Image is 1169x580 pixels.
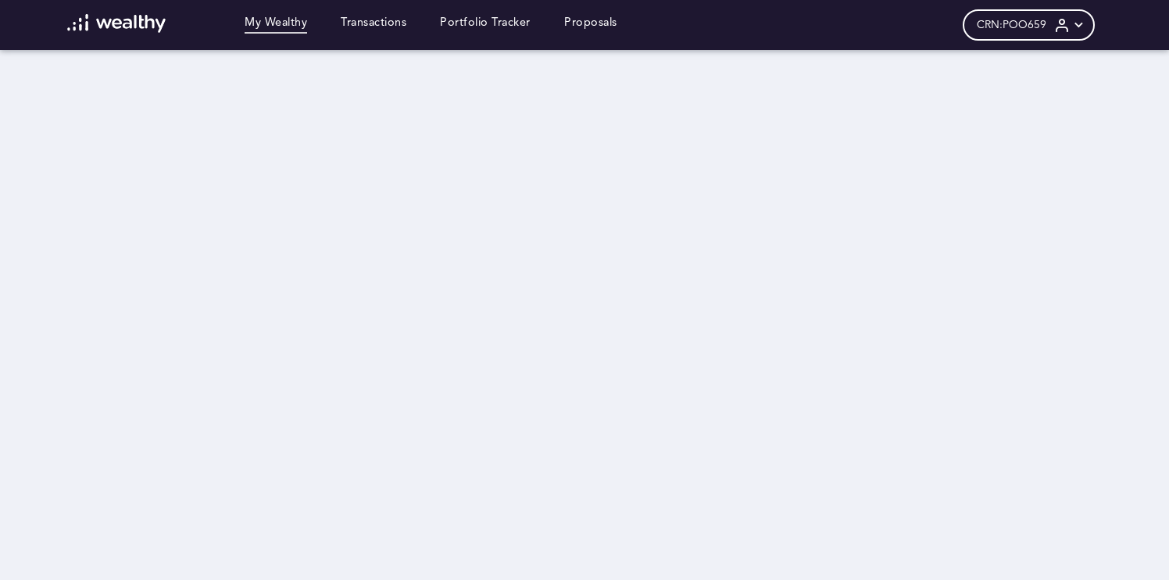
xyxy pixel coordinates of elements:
img: wl-logo-white.svg [67,14,166,33]
a: Proposals [564,16,617,34]
a: My Wealthy [245,16,307,34]
span: CRN: POO659 [977,19,1046,32]
a: Portfolio Tracker [440,16,531,34]
a: Transactions [341,16,406,34]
